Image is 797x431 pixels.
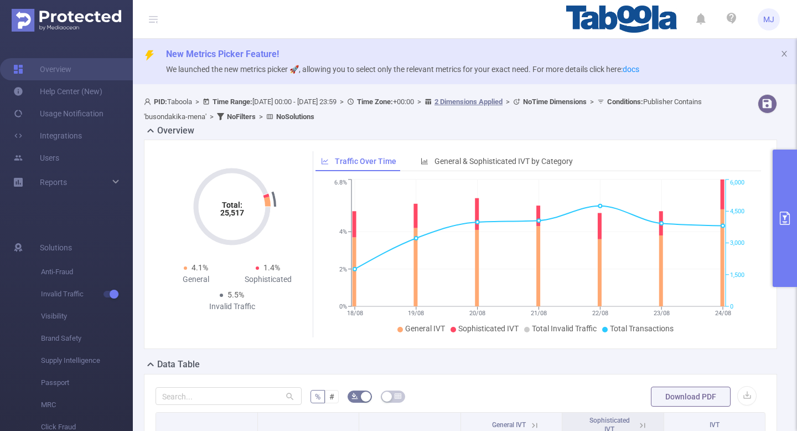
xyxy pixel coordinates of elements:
[41,283,133,305] span: Invalid Traffic
[40,178,67,187] span: Reports
[339,303,347,310] tspan: 0%
[321,157,329,165] i: icon: line-chart
[192,263,208,272] span: 4.1%
[592,310,608,317] tspan: 22/08
[166,65,639,74] span: We launched the new metrics picker 🚀, allowing you to select only the relevant metrics for your e...
[730,271,744,279] tspan: 1,500
[730,179,744,187] tspan: 6,000
[780,48,788,60] button: icon: close
[607,98,643,106] b: Conditions :
[220,208,244,217] tspan: 25,517
[395,393,401,399] i: icon: table
[715,310,731,317] tspan: 24/08
[339,228,347,235] tspan: 4%
[408,310,424,317] tspan: 19/08
[730,240,744,247] tspan: 3,000
[13,58,71,80] a: Overview
[587,98,597,106] span: >
[41,372,133,394] span: Passport
[13,102,103,125] a: Usage Notification
[315,392,320,401] span: %
[339,266,347,273] tspan: 2%
[12,9,121,32] img: Protected Media
[651,387,731,407] button: Download PDF
[730,208,744,215] tspan: 4,500
[357,98,393,106] b: Time Zone:
[144,50,155,61] i: icon: thunderbolt
[256,112,266,121] span: >
[40,171,67,193] a: Reports
[154,98,167,106] b: PID:
[503,98,513,106] span: >
[623,65,639,74] a: docs
[351,393,358,399] i: icon: bg-colors
[730,303,733,310] tspan: 0
[13,80,102,102] a: Help Center (New)
[41,394,133,416] span: MRC
[166,49,279,59] span: New Metrics Picker Feature!
[458,324,519,333] span: Sophisticated IVT
[434,98,503,106] u: 2 Dimensions Applied
[763,8,774,30] span: MJ
[434,157,573,166] span: General & Sophisticated IVT by Category
[41,350,133,372] span: Supply Intelligence
[405,324,445,333] span: General IVT
[13,125,82,147] a: Integrations
[192,98,203,106] span: >
[227,290,244,299] span: 5.5%
[780,50,788,58] i: icon: close
[41,305,133,327] span: Visibility
[41,327,133,350] span: Brand Safety
[610,324,674,333] span: Total Transactions
[263,263,280,272] span: 1.4%
[227,112,256,121] b: No Filters
[532,324,597,333] span: Total Invalid Traffic
[41,261,133,283] span: Anti-Fraud
[335,157,396,166] span: Traffic Over Time
[710,421,720,429] span: IVT
[414,98,425,106] span: >
[157,124,194,137] h2: Overview
[653,310,669,317] tspan: 23/08
[156,387,302,405] input: Search...
[421,157,428,165] i: icon: bar-chart
[157,358,200,371] h2: Data Table
[213,98,252,106] b: Time Range:
[469,310,485,317] tspan: 20/08
[232,274,304,285] div: Sophisticated
[196,301,268,312] div: Invalid Traffic
[40,237,72,259] span: Solutions
[206,112,217,121] span: >
[346,310,363,317] tspan: 18/08
[531,310,547,317] tspan: 21/08
[334,179,347,187] tspan: 6.8%
[276,112,314,121] b: No Solutions
[144,98,154,105] i: icon: user
[13,147,59,169] a: Users
[329,392,334,401] span: #
[222,201,242,209] tspan: Total:
[144,98,702,121] span: Taboola [DATE] 00:00 - [DATE] 23:59 +00:00
[160,274,232,285] div: General
[523,98,587,106] b: No Time Dimensions
[337,98,347,106] span: >
[492,421,526,429] span: General IVT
